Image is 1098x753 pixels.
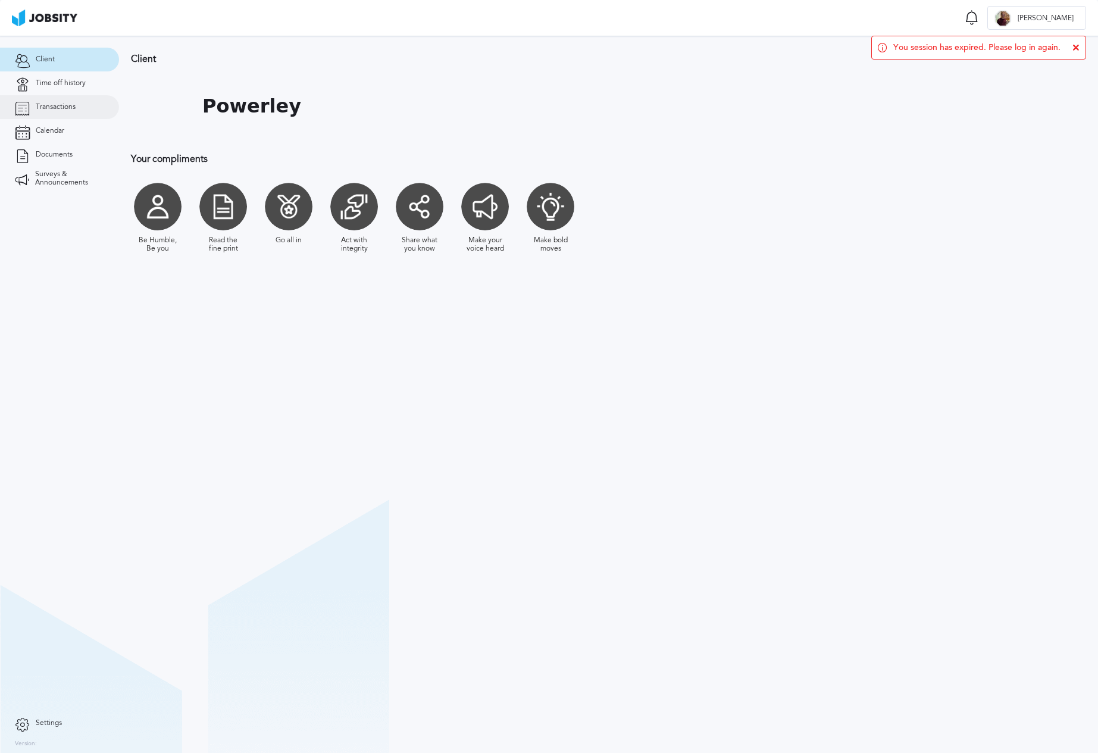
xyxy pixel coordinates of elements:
[36,55,55,64] span: Client
[994,10,1012,27] div: J
[137,236,179,253] div: Be Humble, Be you
[530,236,571,253] div: Make bold moves
[399,236,440,253] div: Share what you know
[15,740,37,748] label: Version:
[36,103,76,111] span: Transactions
[464,236,506,253] div: Make your voice heard
[36,719,62,727] span: Settings
[12,10,77,26] img: ab4bad089aa723f57921c736e9817d99.png
[131,54,777,64] h3: Client
[893,43,1061,52] span: You session has expired. Please log in again.
[276,236,302,245] div: Go all in
[36,151,73,159] span: Documents
[333,236,375,253] div: Act with integrity
[131,154,777,164] h3: Your compliments
[202,95,301,117] h1: Powerley
[35,170,104,187] span: Surveys & Announcements
[1012,14,1080,23] span: [PERSON_NAME]
[36,79,86,88] span: Time off history
[987,6,1086,30] button: J[PERSON_NAME]
[202,236,244,253] div: Read the fine print
[36,127,64,135] span: Calendar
